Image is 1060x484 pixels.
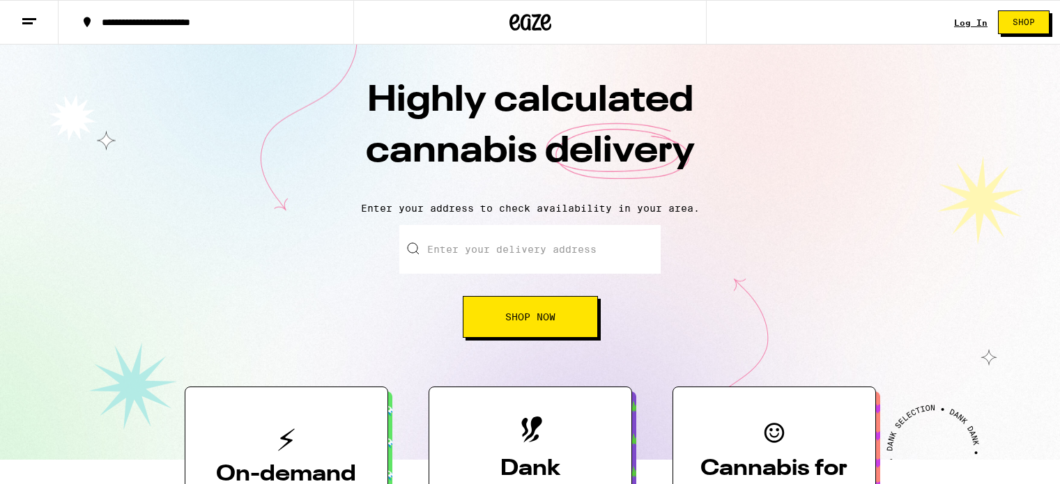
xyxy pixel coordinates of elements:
[286,76,774,192] h1: Highly calculated cannabis delivery
[1013,18,1035,26] span: Shop
[954,18,988,27] div: Log In
[399,225,661,274] input: Enter your delivery address
[463,296,598,338] button: Shop Now
[998,10,1050,34] button: Shop
[505,312,555,322] span: Shop Now
[14,203,1046,214] p: Enter your address to check availability in your area.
